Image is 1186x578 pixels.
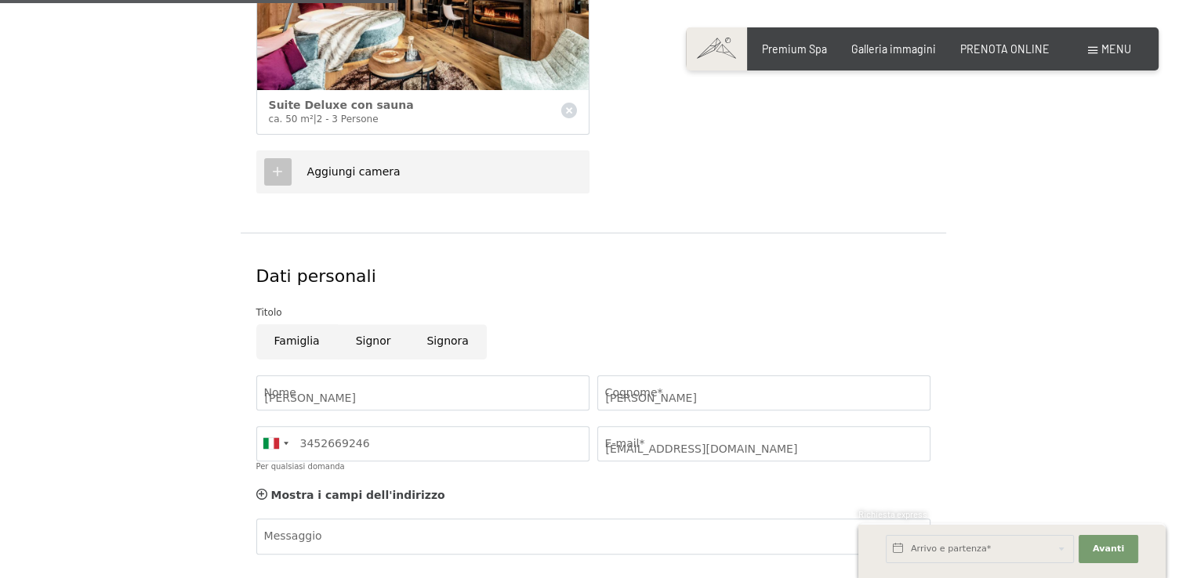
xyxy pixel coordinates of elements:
span: Mostra i campi dell'indirizzo [271,489,445,501]
a: Premium Spa [762,42,827,56]
span: Aggiungi camera [307,165,401,178]
a: Galleria immagini [851,42,936,56]
span: Menu [1101,42,1131,56]
div: Titolo [256,305,930,320]
span: 2 - 3 Persone [317,114,379,125]
span: Avanti [1093,543,1124,555]
button: Avanti [1079,535,1138,563]
span: Richiesta express [858,509,927,519]
span: ca. 50 m² [269,114,314,125]
a: PRENOTA ONLINE [960,42,1050,56]
span: Suite Deluxe con sauna [269,99,414,111]
label: Per qualsiasi domanda [256,462,345,471]
div: Dati personali [256,265,930,289]
span: | [314,114,317,125]
input: 312 345 6789 [256,426,589,461]
div: Italy (Italia): +39 [257,427,293,461]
